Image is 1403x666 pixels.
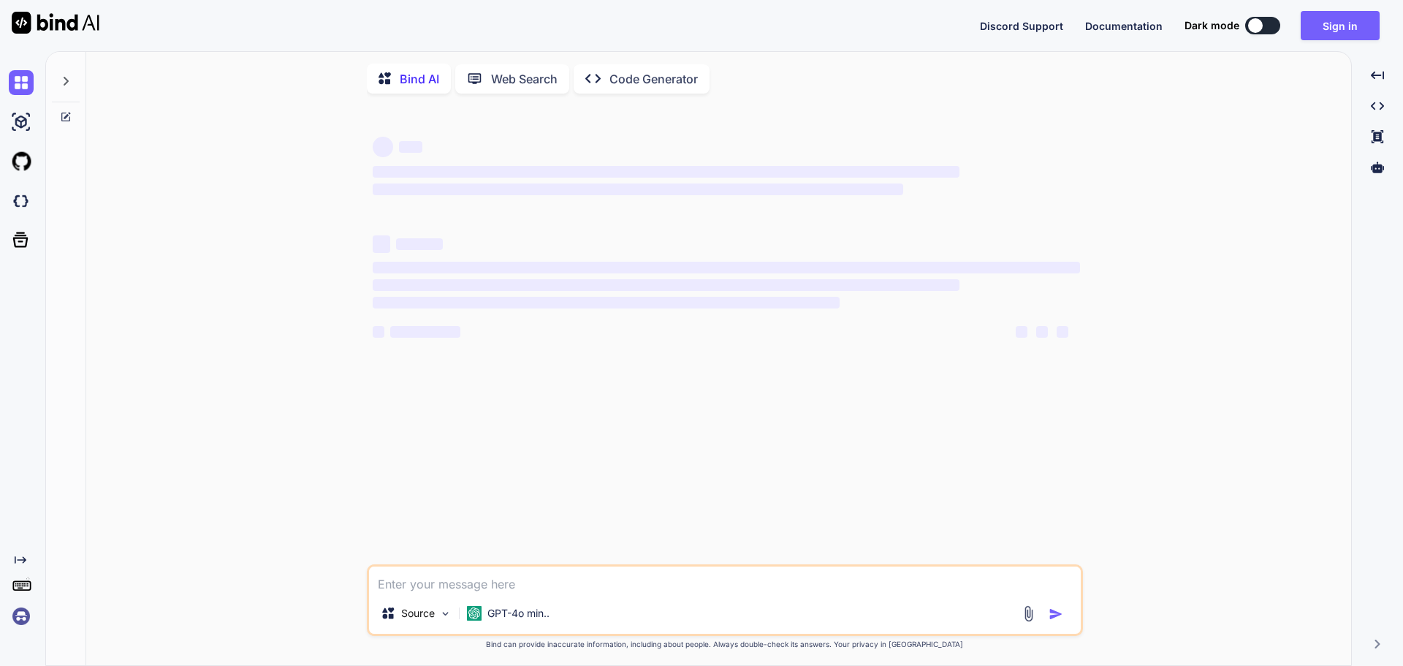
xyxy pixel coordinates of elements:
p: Code Generator [609,70,698,88]
p: Web Search [491,70,558,88]
img: GPT-4o mini [467,606,482,621]
button: Sign in [1301,11,1380,40]
button: Discord Support [980,18,1063,34]
span: Discord Support [980,20,1063,32]
img: icon [1049,607,1063,621]
span: ‌ [373,279,959,291]
img: githubLight [9,149,34,174]
span: ‌ [390,326,460,338]
span: ‌ [373,183,903,195]
span: ‌ [396,238,443,250]
p: Source [401,606,435,621]
span: ‌ [373,262,1080,273]
span: ‌ [1057,326,1068,338]
span: Dark mode [1185,18,1239,33]
span: ‌ [1016,326,1027,338]
span: Documentation [1085,20,1163,32]
span: ‌ [373,137,393,157]
span: ‌ [1036,326,1048,338]
img: Pick Models [439,608,452,620]
img: chat [9,70,34,95]
img: attachment [1020,605,1037,622]
p: Bind AI [400,70,439,88]
img: signin [9,604,34,629]
span: ‌ [373,235,390,253]
img: Bind AI [12,12,99,34]
span: ‌ [399,141,422,153]
img: darkCloudIdeIcon [9,189,34,213]
span: ‌ [373,297,840,309]
button: Documentation [1085,18,1163,34]
span: ‌ [373,166,959,178]
img: ai-studio [9,110,34,135]
p: Bind can provide inaccurate information, including about people. Always double-check its answers.... [367,639,1083,650]
span: ‌ [373,326,384,338]
p: GPT-4o min.. [487,606,550,621]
